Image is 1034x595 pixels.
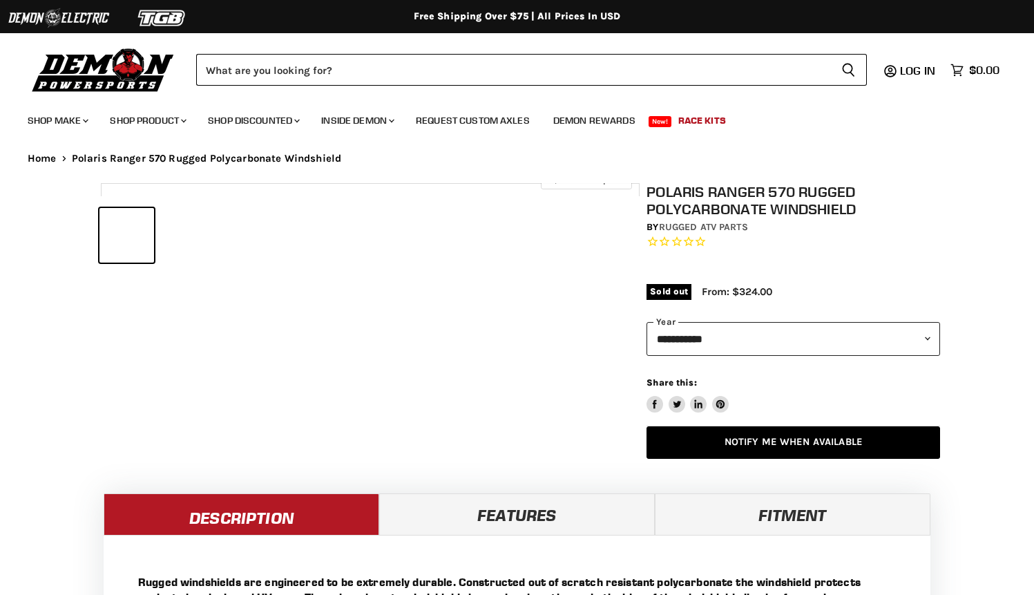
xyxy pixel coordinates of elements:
a: $0.00 [944,60,1006,80]
h1: Polaris Ranger 570 Rugged Polycarbonate Windshield [647,183,940,218]
span: $0.00 [969,64,999,77]
a: Request Custom Axles [405,106,540,135]
span: Sold out [647,284,691,299]
a: Inside Demon [311,106,403,135]
form: Product [196,54,867,86]
a: Log in [894,64,944,77]
span: From: $324.00 [702,285,772,298]
span: Log in [900,64,935,77]
input: Search [196,54,830,86]
a: Fitment [655,493,930,535]
a: Shop Make [17,106,97,135]
a: Race Kits [668,106,736,135]
a: Shop Product [99,106,195,135]
a: Features [379,493,655,535]
span: Share this: [647,377,696,388]
a: Rugged ATV Parts [659,221,748,233]
ul: Main menu [17,101,996,135]
a: Demon Rewards [543,106,646,135]
div: by [647,220,940,235]
a: Home [28,153,57,164]
select: year [647,322,940,356]
a: Notify Me When Available [647,426,940,459]
span: Rated 0.0 out of 5 stars 0 reviews [647,235,940,249]
img: Demon Powersports [28,45,179,94]
img: TGB Logo 2 [111,5,214,31]
span: Click to expand [548,174,624,185]
img: Demon Electric Logo 2 [7,5,111,31]
button: IMAGE thumbnail [99,208,154,263]
button: Search [830,54,867,86]
aside: Share this: [647,377,729,413]
span: New! [649,116,672,127]
span: Polaris Ranger 570 Rugged Polycarbonate Windshield [72,153,342,164]
a: Description [104,493,379,535]
a: Shop Discounted [198,106,308,135]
